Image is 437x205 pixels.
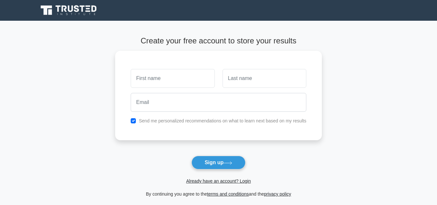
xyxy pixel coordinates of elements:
input: First name [131,69,214,88]
div: By continuing you agree to the and the [111,190,326,198]
h4: Create your free account to store your results [115,36,322,46]
input: Last name [223,69,306,88]
input: Email [131,93,306,112]
button: Sign up [191,156,246,169]
label: Send me personalized recommendations on what to learn next based on my results [139,118,306,123]
a: terms and conditions [207,191,249,197]
a: Already have an account? Login [186,178,251,184]
a: privacy policy [264,191,291,197]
